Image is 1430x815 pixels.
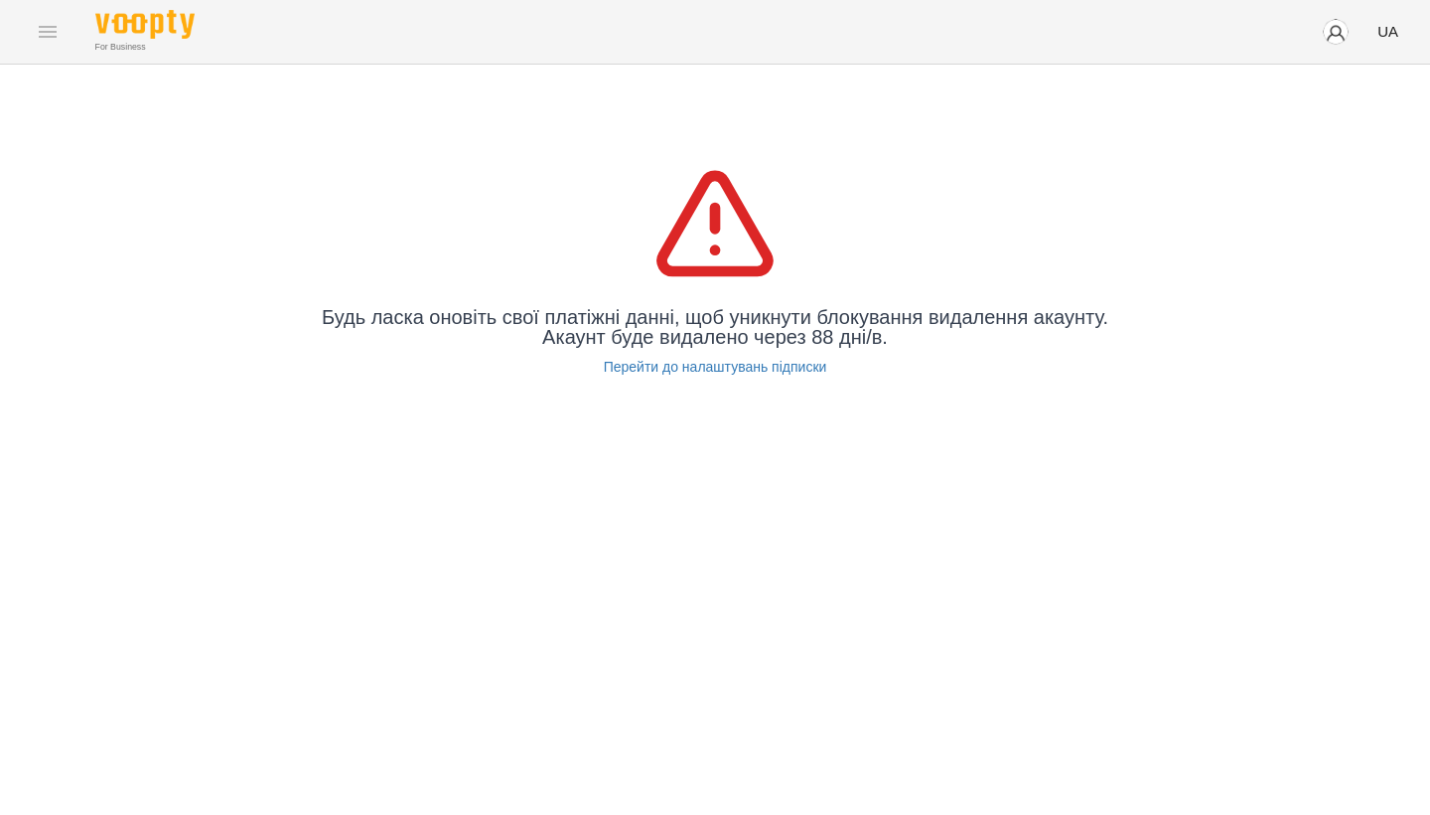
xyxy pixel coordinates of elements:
span: For Business [95,41,195,54]
span: UA [1377,21,1398,42]
p: Будь ласка оновіть свої платіжні данні, щоб уникнути блокування видалення акаунту. Акаунт буде ви... [318,307,1112,347]
img: Voopty Logo [95,10,195,39]
img: avatar_s.png [1322,18,1350,46]
button: UA [1369,13,1406,50]
a: Перейти до налаштувань підписки [604,357,827,377]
